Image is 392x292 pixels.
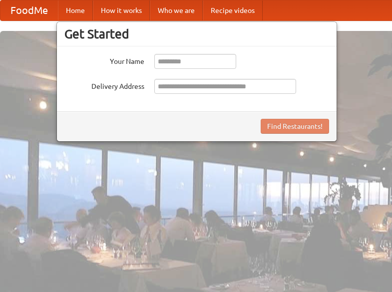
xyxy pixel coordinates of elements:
[261,119,329,134] button: Find Restaurants!
[58,0,93,20] a: Home
[93,0,150,20] a: How it works
[150,0,203,20] a: Who we are
[64,54,144,66] label: Your Name
[0,0,58,20] a: FoodMe
[64,79,144,91] label: Delivery Address
[64,26,329,41] h3: Get Started
[203,0,263,20] a: Recipe videos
